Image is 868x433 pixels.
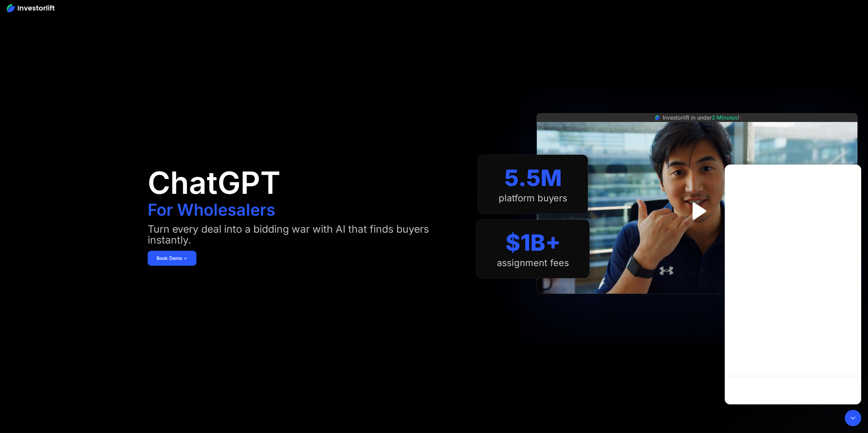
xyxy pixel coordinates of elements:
[682,196,712,226] a: open lightbox
[497,258,569,268] div: assignment fees
[148,251,196,266] a: Book Demo ➢
[499,193,567,204] div: platform buyers
[148,168,280,198] h1: ChatGPT
[712,114,738,121] span: 2 Minutes
[148,202,275,218] h1: For Wholesalers
[725,165,861,404] iframe: Intercom live chat
[504,165,562,191] div: 5.5M
[646,297,748,306] iframe: Customer reviews powered by Trustpilot
[663,113,739,122] div: Investorlift in under !
[845,410,861,426] div: Open Intercom Messenger
[148,223,463,245] div: Turn every deal into a bidding war with AI that finds buyers instantly.
[505,229,561,256] div: $1B+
